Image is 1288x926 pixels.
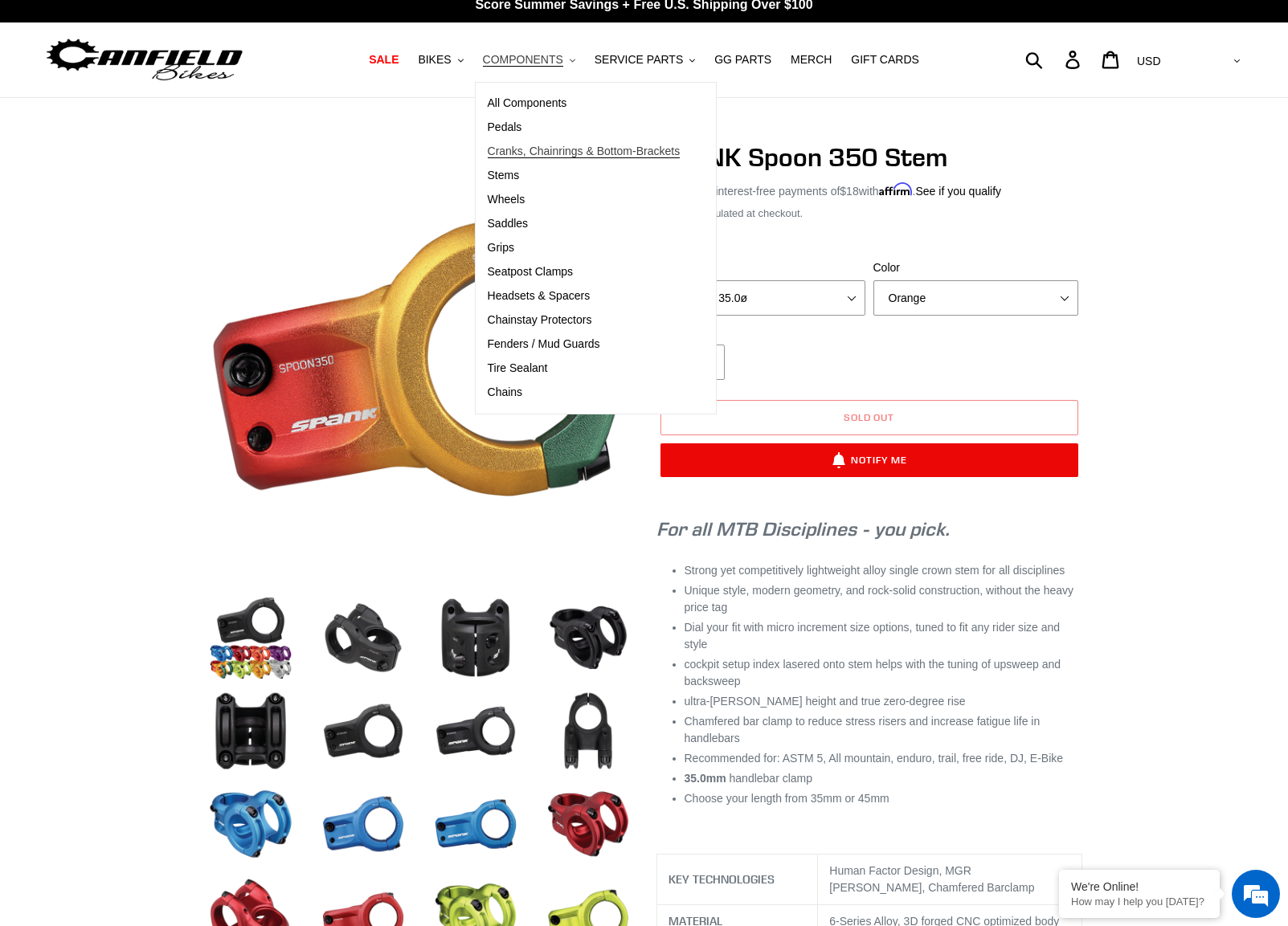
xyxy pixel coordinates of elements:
span: cockpit setup index lasered onto stem helps with the tuning of upsweep and backsweep [685,658,1061,687]
em: . [656,516,950,541]
td: Human Factor Design, MGR [PERSON_NAME], Chamfered Barclamp [818,855,1082,905]
a: All Components [476,92,693,116]
span: Grips [488,241,514,255]
li: handlebar clamp [685,770,1082,787]
a: Tire Sealant [476,357,693,381]
th: KEY TECHNOLOGIES [656,855,818,905]
img: Load image into Gallery viewer, SPANK Spoon 350 Stem [206,594,295,682]
div: Minimize live chat window [264,8,302,47]
a: MERCH [783,49,840,71]
img: Load image into Gallery viewer, SPANK Spoon 350 Stem [544,594,632,682]
span: Strong yet competitively lightweight alloy single crown stem for all disciplines [685,564,1065,577]
span: Cranks, Chainrings & Bottom-Brackets [488,145,681,158]
img: Load image into Gallery viewer, SPANK Spoon 350 Stem [431,780,520,868]
button: SERVICE PARTS [587,49,703,71]
span: Saddles [488,217,529,230]
input: Search [1034,42,1075,77]
a: GIFT CARDS [843,49,927,71]
a: Pedals [476,116,693,140]
div: Navigation go back [18,88,42,112]
span: ultra-[PERSON_NAME] height and true zero-degree rise [685,695,966,708]
img: Load image into Gallery viewer, SPANK Spoon 350 Stem [544,780,632,868]
img: Load image into Gallery viewer, SPANK Spoon 350 Stem [319,780,407,868]
p: How may I help you today? [1071,895,1208,908]
span: COMPONENTS [483,53,563,67]
span: GIFT CARDS [851,53,919,67]
a: Chainstay Protectors [476,308,693,332]
a: Headsets & Spacers [476,284,693,308]
a: SALE [361,49,407,71]
label: Color [873,259,1078,276]
a: Wheels [476,188,693,212]
img: Load image into Gallery viewer, SPANK Spoon 350 Stem [319,687,407,775]
a: Grips [476,236,693,260]
label: Size [660,259,865,276]
button: COMPONENTS [475,49,583,71]
a: Seatpost Clamps [476,260,693,284]
span: Stems [488,169,520,182]
img: Load image into Gallery viewer, SPANK Spoon 350 Stem [319,594,407,682]
span: Wheels [488,193,525,206]
textarea: Type your message and hit 'Enter' [8,439,306,495]
span: Headsets & Spacers [488,289,591,303]
img: Load image into Gallery viewer, SPANK Spoon 350 Stem [206,780,295,868]
span: Fenders / Mud Guards [488,337,600,351]
span: $18 [840,185,858,198]
img: Load image into Gallery viewer, SPANK Spoon 350 Stem [544,687,632,775]
span: Tire Sealant [488,361,548,375]
span: MERCH [791,53,832,67]
span: Unique style, modern geometry, and rock-solid construction, without the heavy price tag [685,584,1074,614]
span: Chamfered bar clamp to reduce stress risers and increase fatigue life in handlebars [685,715,1041,744]
a: Saddles [476,212,693,236]
li: Choose your length from 35mm or 45mm [685,790,1082,807]
img: Load image into Gallery viewer, SPANK Spoon 350 Stem [206,687,295,775]
div: We're Online! [1071,880,1208,893]
p: 4 interest-free payments of with . [706,179,1001,200]
span: SALE [369,53,399,67]
a: GG PARTS [706,49,779,71]
img: d_696896380_company_1647369064580_696896380 [51,80,92,120]
span: Seatpost Clamps [488,265,574,279]
button: Sold out [660,400,1078,435]
span: GG PARTS [714,53,771,67]
img: Load image into Gallery viewer, SPANK Spoon 350 Stem [431,687,520,775]
a: Stems [476,164,693,188]
img: Canfield Bikes [44,35,245,85]
span: For all MTB Disciplines - you pick [656,516,945,541]
label: Quantity [660,324,865,341]
a: Chains [476,381,693,405]
span: Dial your fit with micro increment size options, tuned to fit any rider size and style [685,621,1061,651]
span: Chains [488,385,523,399]
span: All Components [488,96,567,110]
span: Sold out [844,411,895,423]
a: See if you qualify - Learn more about Affirm Financing (opens in modal) [915,185,1001,198]
div: Chat with us now [108,90,294,111]
div: calculated at checkout. [656,206,1082,222]
button: Notify Me [660,443,1078,477]
span: Recommended for: ASTM 5, All mountain, enduro, trail, free ride, DJ, E-Bike [685,752,1064,765]
strong: 35.0mm [685,772,726,785]
span: We're online! [93,202,222,365]
button: BIKES [410,49,471,71]
h1: SPANK Spoon 350 Stem [656,142,1082,173]
span: Chainstay Protectors [488,313,592,327]
span: BIKES [418,53,451,67]
span: SERVICE PARTS [595,53,683,67]
a: Fenders / Mud Guards [476,332,693,357]
span: Affirm [879,182,913,196]
span: Pedals [488,120,522,134]
img: Load image into Gallery viewer, SPANK Spoon 350 Stem [431,594,520,682]
a: Cranks, Chainrings & Bottom-Brackets [476,140,693,164]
